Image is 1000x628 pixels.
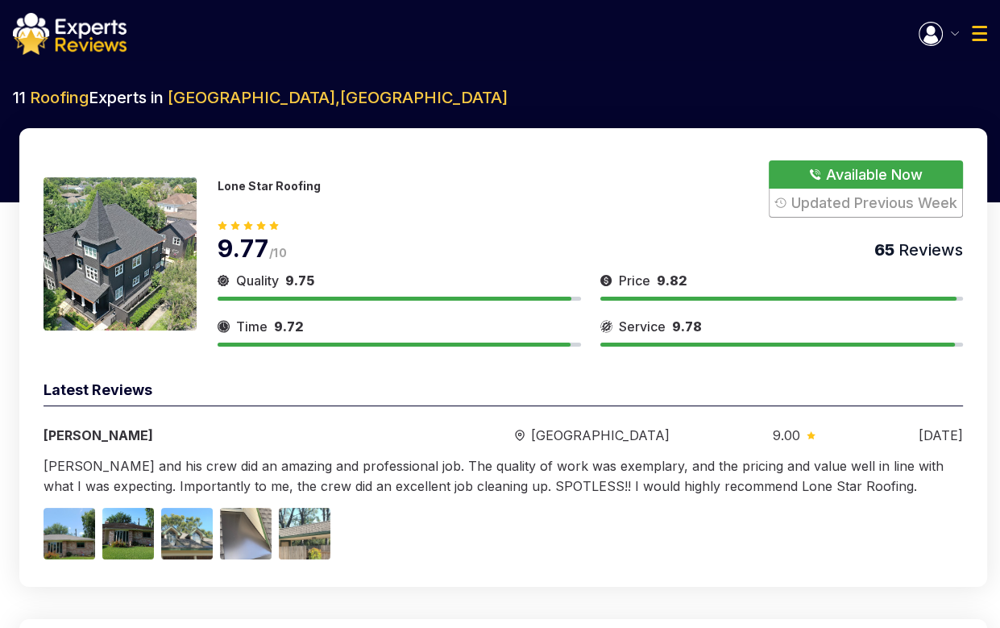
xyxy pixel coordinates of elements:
[218,179,321,193] p: Lone Star Roofing
[600,317,612,336] img: slider icon
[773,426,800,445] span: 9.00
[919,426,963,445] div: [DATE]
[951,31,959,35] img: Menu Icon
[236,317,268,336] span: Time
[619,271,650,290] span: Price
[657,272,687,289] span: 9.82
[531,426,670,445] span: [GEOGRAPHIC_DATA]
[274,318,304,335] span: 9.72
[44,379,963,406] div: Latest Reviews
[269,246,287,260] span: /10
[44,458,944,494] span: [PERSON_NAME] and his crew did an amazing and professional job. The quality of work was exemplary...
[44,508,95,559] img: Image 1
[218,317,230,336] img: slider icon
[874,240,894,260] span: 65
[218,234,269,263] span: 9.77
[600,271,612,290] img: slider icon
[168,88,508,107] span: [GEOGRAPHIC_DATA] , [GEOGRAPHIC_DATA]
[279,508,330,559] img: Image 5
[919,22,943,46] img: Menu Icon
[619,317,666,336] span: Service
[515,430,525,442] img: slider icon
[13,13,127,55] img: logo
[236,271,279,290] span: Quality
[894,240,963,260] span: Reviews
[285,272,314,289] span: 9.75
[218,271,230,290] img: slider icon
[102,508,154,559] img: Image 2
[30,88,89,107] span: Roofing
[672,318,702,335] span: 9.78
[220,508,272,559] img: Image 4
[44,177,197,331] img: 175466279898754.jpeg
[807,431,815,439] img: slider icon
[13,86,987,109] h2: 11 Experts in
[161,508,213,559] img: Image 3
[972,26,987,41] img: Menu Icon
[44,426,411,445] div: [PERSON_NAME]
